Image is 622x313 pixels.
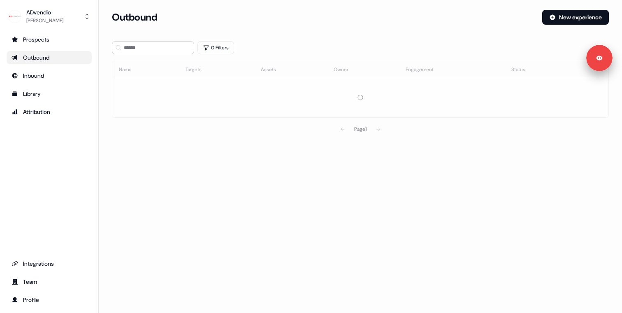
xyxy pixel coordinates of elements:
[7,275,92,288] a: Go to team
[26,16,63,25] div: [PERSON_NAME]
[7,257,92,270] a: Go to integrations
[7,87,92,100] a: Go to templates
[26,8,63,16] div: ADvendio
[7,51,92,64] a: Go to outbound experience
[7,33,92,46] a: Go to prospects
[7,7,92,26] button: ADvendio[PERSON_NAME]
[12,90,87,98] div: Library
[112,11,157,23] h3: Outbound
[12,35,87,44] div: Prospects
[12,260,87,268] div: Integrations
[7,69,92,82] a: Go to Inbound
[12,296,87,304] div: Profile
[12,278,87,286] div: Team
[12,53,87,62] div: Outbound
[12,72,87,80] div: Inbound
[542,10,609,25] button: New experience
[197,41,234,54] button: 0 Filters
[7,293,92,306] a: Go to profile
[7,105,92,118] a: Go to attribution
[12,108,87,116] div: Attribution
